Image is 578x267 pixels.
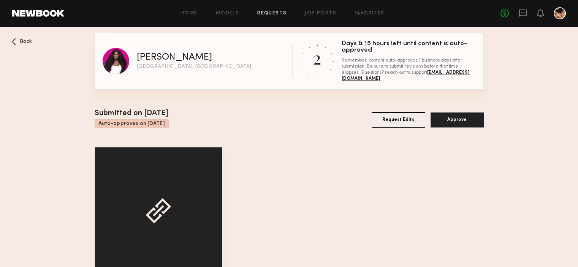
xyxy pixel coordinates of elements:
img: Dora O profile picture. [103,48,129,74]
a: Requests [257,11,287,16]
div: 2 [313,46,321,69]
div: Days & 15 hours left until content is auto-approved [342,41,476,54]
div: [PERSON_NAME] [137,53,212,62]
a: Home [181,11,198,16]
div: Auto-approves on [DATE] [95,119,169,128]
div: Remember, content auto-approves 3 business days after submission. Be sure to submit revisions bef... [342,57,476,82]
a: Job Posts [305,11,336,16]
div: [GEOGRAPHIC_DATA], [GEOGRAPHIC_DATA] [137,64,251,70]
div: Submitted on [DATE] [95,108,169,119]
a: Favorites [355,11,385,16]
span: Back [20,39,32,44]
button: Approve [431,112,484,128]
button: Request Edits [372,112,425,128]
a: Models [216,11,239,16]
